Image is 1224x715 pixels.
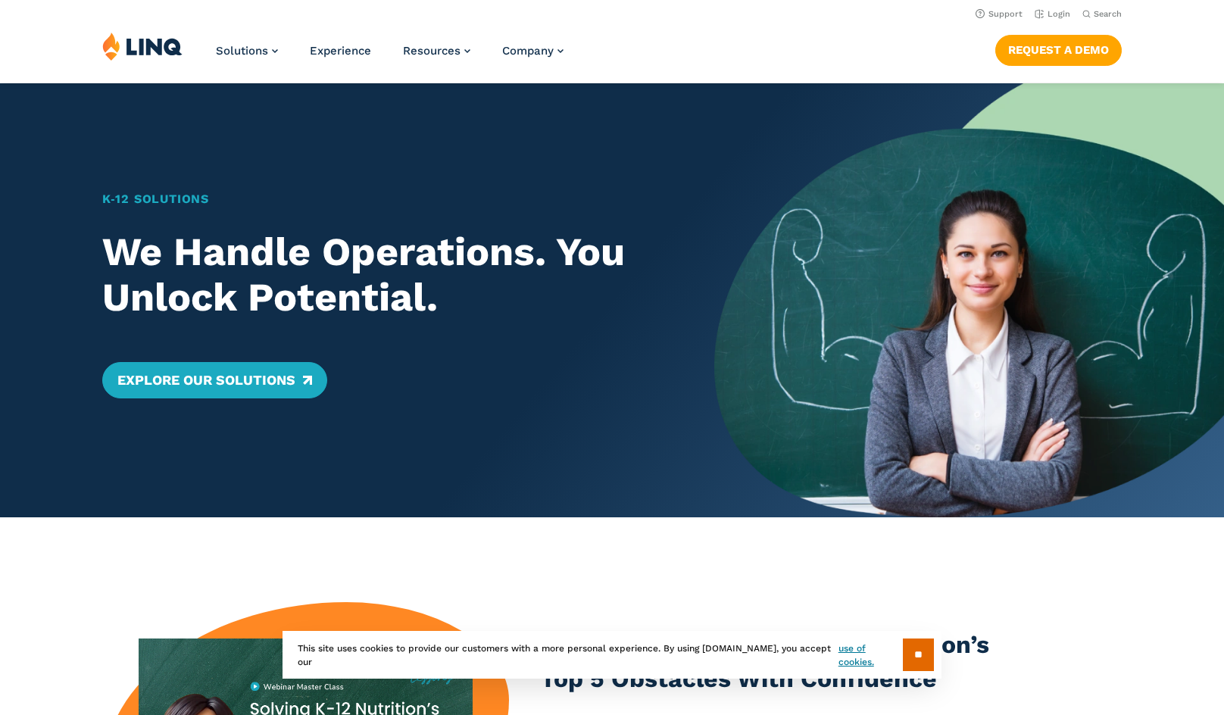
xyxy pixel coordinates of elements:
[216,44,278,58] a: Solutions
[216,32,564,82] nav: Primary Navigation
[403,44,470,58] a: Resources
[502,44,564,58] a: Company
[1094,9,1122,19] span: Search
[102,32,183,61] img: LINQ | K‑12 Software
[976,9,1023,19] a: Support
[310,44,371,58] a: Experience
[102,190,664,208] h1: K‑12 Solutions
[102,362,327,398] a: Explore Our Solutions
[403,44,461,58] span: Resources
[995,35,1122,65] a: Request a Demo
[1035,9,1070,19] a: Login
[995,32,1122,65] nav: Button Navigation
[540,628,1035,697] h3: Master Class: Solving K-12 Nutrition’s Top 5 Obstacles With Confidence
[102,229,664,320] h2: We Handle Operations. You Unlock Potential.
[502,44,554,58] span: Company
[838,642,903,669] a: use of cookies.
[714,83,1224,517] img: Home Banner
[1082,8,1122,20] button: Open Search Bar
[216,44,268,58] span: Solutions
[283,631,941,679] div: This site uses cookies to provide our customers with a more personal experience. By using [DOMAIN...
